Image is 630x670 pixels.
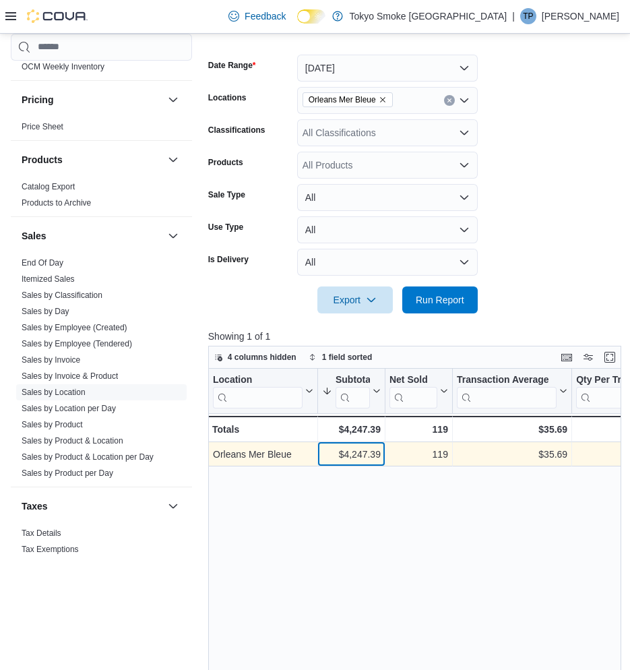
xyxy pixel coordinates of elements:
[22,257,63,268] span: End Of Day
[11,119,192,140] div: Pricing
[602,349,618,365] button: Enter fullscreen
[212,421,313,437] div: Totals
[303,349,378,365] button: 1 field sorted
[297,216,478,243] button: All
[379,96,387,104] button: Remove Orleans Mer Bleue from selection in this group
[213,373,313,408] button: Location
[457,373,567,408] button: Transaction Average
[22,61,104,72] span: OCM Weekly Inventory
[444,95,455,106] button: Clear input
[22,528,61,538] a: Tax Details
[22,388,86,397] a: Sales by Location
[389,446,448,462] div: 119
[22,229,46,243] h3: Sales
[22,436,123,446] a: Sales by Product & Location
[22,153,162,166] button: Products
[208,254,249,265] label: Is Delivery
[22,307,69,316] a: Sales by Day
[22,93,162,106] button: Pricing
[22,544,79,555] span: Tax Exemptions
[22,197,91,208] span: Products to Archive
[336,373,370,408] div: Subtotal
[22,182,75,191] a: Catalog Export
[22,499,162,513] button: Taxes
[22,274,75,284] span: Itemized Sales
[11,525,192,563] div: Taxes
[22,62,104,71] a: OCM Weekly Inventory
[11,59,192,80] div: OCM
[22,387,86,398] span: Sales by Location
[22,452,154,462] a: Sales by Product & Location per Day
[22,419,83,430] span: Sales by Product
[165,152,181,168] button: Products
[389,373,437,408] div: Net Sold
[325,286,385,313] span: Export
[245,9,286,23] span: Feedback
[350,8,507,24] p: Tokyo Smoke [GEOGRAPHIC_DATA]
[22,355,80,365] span: Sales by Invoice
[559,349,575,365] button: Keyboard shortcuts
[208,222,243,233] label: Use Type
[580,349,596,365] button: Display options
[22,229,162,243] button: Sales
[165,498,181,514] button: Taxes
[165,228,181,244] button: Sales
[322,446,381,462] div: $4,247.39
[523,8,533,24] span: TP
[22,339,132,348] a: Sales by Employee (Tendered)
[213,446,313,462] div: Orleans Mer Bleue
[208,60,256,71] label: Date Range
[223,3,291,30] a: Feedback
[309,93,376,106] span: Orleans Mer Bleue
[22,499,48,513] h3: Taxes
[336,373,370,386] div: Subtotal
[22,545,79,554] a: Tax Exemptions
[322,352,373,363] span: 1 field sorted
[303,92,393,107] span: Orleans Mer Bleue
[22,121,63,132] span: Price Sheet
[11,179,192,216] div: Products
[22,290,102,301] span: Sales by Classification
[389,421,448,437] div: 119
[416,293,464,307] span: Run Report
[317,286,393,313] button: Export
[22,404,116,413] a: Sales by Location per Day
[22,468,113,478] a: Sales by Product per Day
[512,8,515,24] p: |
[22,435,123,446] span: Sales by Product & Location
[22,371,118,381] a: Sales by Invoice & Product
[520,8,536,24] div: Tyler Perry
[457,421,567,437] div: $35.69
[22,355,80,365] a: Sales by Invoice
[228,352,296,363] span: 4 columns hidden
[208,125,265,135] label: Classifications
[22,420,83,429] a: Sales by Product
[459,160,470,171] button: Open list of options
[208,189,245,200] label: Sale Type
[27,9,88,23] img: Cova
[22,198,91,208] a: Products to Archive
[297,9,325,24] input: Dark Mode
[22,338,132,349] span: Sales by Employee (Tendered)
[459,127,470,138] button: Open list of options
[297,249,478,276] button: All
[459,95,470,106] button: Open list of options
[22,322,127,333] span: Sales by Employee (Created)
[22,306,69,317] span: Sales by Day
[457,373,557,408] div: Transaction Average
[322,421,381,437] div: $4,247.39
[22,323,127,332] a: Sales by Employee (Created)
[208,330,625,343] p: Showing 1 of 1
[165,92,181,108] button: Pricing
[297,55,478,82] button: [DATE]
[22,93,53,106] h3: Pricing
[22,122,63,131] a: Price Sheet
[213,373,303,408] div: Location
[213,373,303,386] div: Location
[22,452,154,462] span: Sales by Product & Location per Day
[208,92,247,103] label: Locations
